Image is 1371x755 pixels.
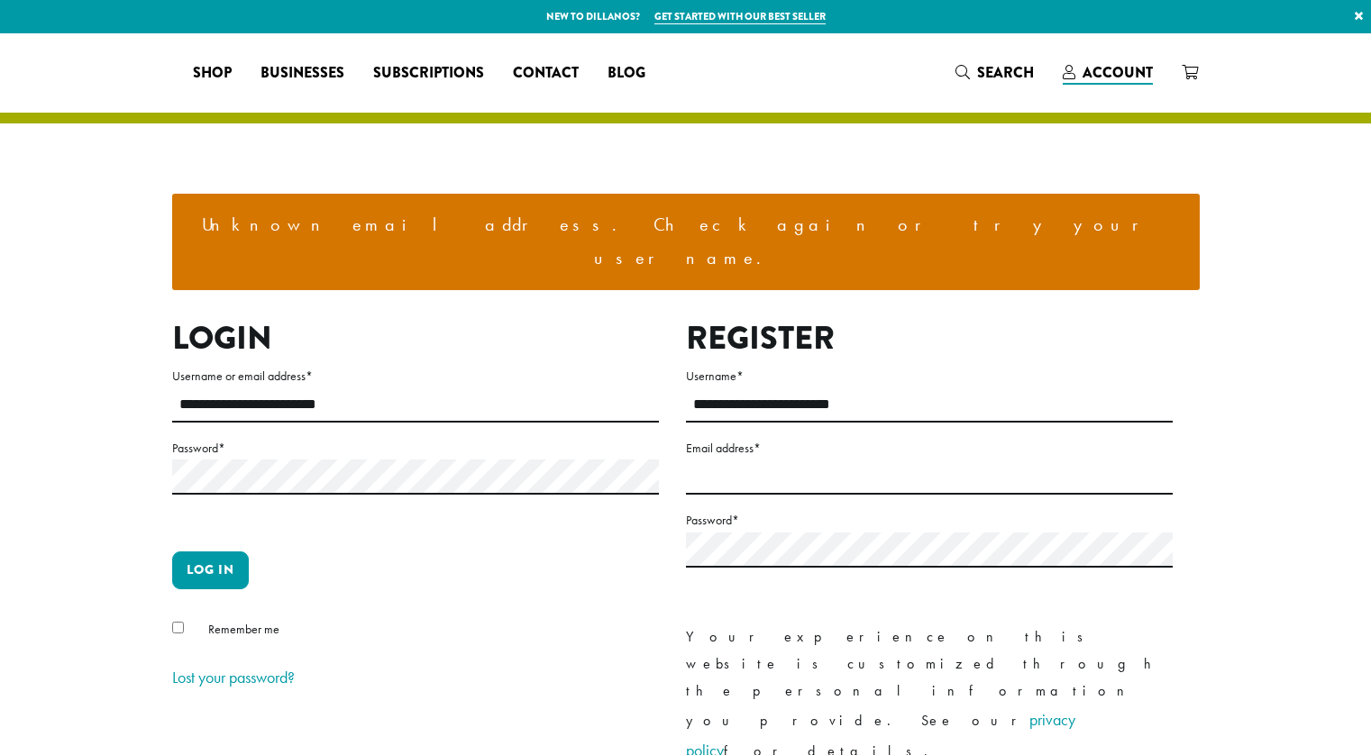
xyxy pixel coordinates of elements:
[172,437,659,459] label: Password
[187,208,1185,276] li: Unknown email address. Check again or try your username.
[686,319,1173,358] h2: Register
[373,62,484,85] span: Subscriptions
[172,319,659,358] h2: Login
[193,62,232,85] span: Shop
[686,509,1173,532] label: Password
[172,551,249,589] button: Log in
[513,62,579,85] span: Contact
[1083,62,1153,83] span: Account
[208,621,279,637] span: Remember me
[172,365,659,387] label: Username or email address
[686,365,1173,387] label: Username
[172,667,295,687] a: Lost your password?
[686,437,1173,459] label: Email address
[608,62,645,85] span: Blog
[260,62,344,85] span: Businesses
[178,59,246,87] a: Shop
[977,62,1034,83] span: Search
[941,58,1048,87] a: Search
[654,9,826,24] a: Get started with our best seller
